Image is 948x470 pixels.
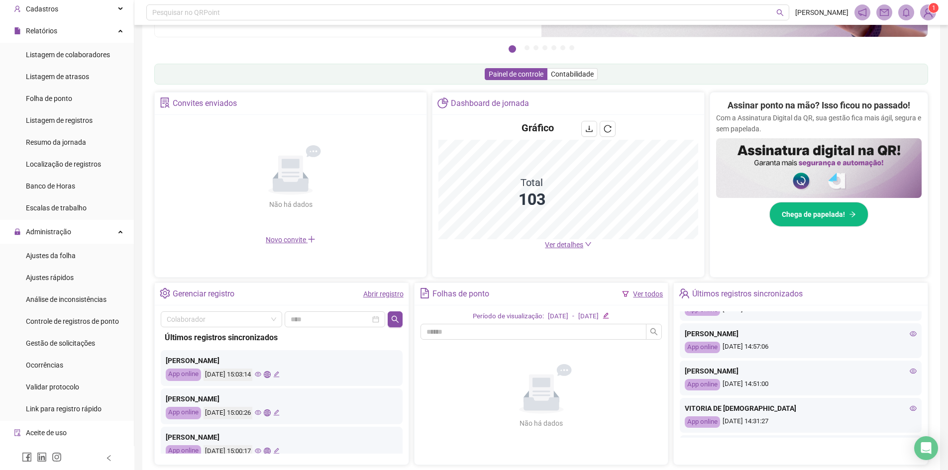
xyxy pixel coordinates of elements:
button: 2 [525,45,529,50]
div: [PERSON_NAME] [166,432,398,443]
span: plus [308,235,316,243]
button: Chega de papelada! [769,202,868,227]
span: filter [622,290,629,297]
span: eye [910,330,917,337]
div: Gerenciar registro [173,285,234,302]
img: banner%2F02c71560-61a6-44d4-94b9-c8ab97240462.png [716,138,922,198]
span: edit [273,409,280,416]
span: user-add [14,5,21,12]
span: Relatórios [26,27,57,35]
span: global [264,371,270,377]
div: [DATE] [548,311,568,322]
button: 4 [542,45,547,50]
div: - [572,311,574,322]
div: [PERSON_NAME] [685,328,917,339]
div: Convites enviados [173,95,237,112]
span: download [585,125,593,133]
span: file-text [420,288,430,298]
span: Localização de registros [26,160,101,168]
span: [PERSON_NAME] [795,7,848,18]
span: Ajustes da folha [26,252,76,260]
div: Últimos registros sincronizados [165,331,399,344]
span: Gestão de solicitações [26,339,95,347]
span: eye [255,448,261,454]
span: Análise de inconsistências [26,295,106,303]
span: down [585,241,592,248]
div: Período de visualização: [473,311,544,322]
span: Resumo da jornada [26,138,86,146]
span: Listagem de registros [26,116,93,124]
div: [DATE] [578,311,599,322]
button: 6 [560,45,565,50]
sup: Atualize o seu contato no menu Meus Dados [929,3,939,13]
span: Administração [26,228,71,236]
span: eye [255,409,261,416]
span: search [391,315,399,323]
span: file [14,27,21,34]
span: bell [902,8,911,17]
a: Ver detalhes down [545,241,592,249]
div: [DATE] 15:03:14 [204,369,252,381]
span: facebook [22,452,32,462]
span: instagram [52,452,62,462]
span: Escalas de trabalho [26,204,87,212]
button: 3 [533,45,538,50]
div: [PERSON_NAME] [166,355,398,366]
div: [DATE] 14:57:06 [685,342,917,353]
div: App online [166,369,201,381]
div: App online [685,379,720,390]
div: [DATE] 15:00:26 [204,407,252,419]
span: Folha de ponto [26,94,72,102]
h4: Gráfico [522,121,554,135]
span: Chega de papelada! [782,209,845,220]
div: Últimos registros sincronizados [692,285,803,302]
span: Cadastros [26,5,58,13]
span: Link para registro rápido [26,405,102,413]
a: Abrir registro [363,290,404,298]
span: global [264,448,270,454]
span: arrow-right [849,211,856,218]
span: Contabilidade [551,70,594,78]
div: Não há dados [496,418,587,429]
div: App online [166,407,201,419]
div: [DATE] 14:31:27 [685,416,917,428]
span: mail [880,8,889,17]
span: search [650,328,658,336]
span: lock [14,228,21,235]
div: Não há dados [245,199,336,210]
div: [PERSON_NAME] [166,393,398,404]
button: 1 [509,45,516,53]
img: 85711 [921,5,936,20]
div: App online [685,416,720,428]
span: left [105,455,112,462]
span: reload [604,125,612,133]
span: Painel de controle [489,70,543,78]
span: 1 [932,4,936,11]
span: eye [910,405,917,412]
span: edit [603,312,609,319]
span: Novo convite [266,236,316,244]
span: global [264,409,270,416]
span: edit [273,371,280,377]
h2: Assinar ponto na mão? Isso ficou no passado! [728,98,910,112]
span: Ajustes rápidos [26,274,74,282]
a: Ver todos [633,290,663,298]
button: 7 [569,45,574,50]
span: Banco de Horas [26,182,75,190]
span: team [679,288,689,298]
button: 5 [551,45,556,50]
div: [DATE] 14:51:00 [685,379,917,390]
span: eye [255,371,261,377]
div: App online [685,342,720,353]
div: [DATE] 15:00:17 [204,445,252,458]
span: Listagem de atrasos [26,73,89,81]
span: Validar protocolo [26,383,79,391]
div: App online [166,445,201,458]
span: setting [160,288,170,298]
span: Controle de registros de ponto [26,317,119,325]
span: Listagem de colaboradores [26,51,110,59]
span: solution [160,97,170,108]
span: Ocorrências [26,361,63,369]
span: search [776,9,784,16]
span: pie-chart [437,97,448,108]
